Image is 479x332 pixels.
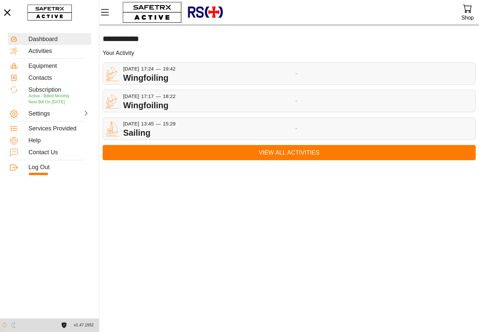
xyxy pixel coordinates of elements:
[74,322,94,329] span: v1.47.1552
[28,36,89,43] div: Dashboard
[99,5,116,19] button: Menu
[10,47,18,55] img: Activities.svg
[10,149,18,157] img: ContactUs.svg
[2,322,7,328] img: ModeLight.svg
[70,320,98,331] button: v1.47.1552
[28,94,70,98] span: Active - Billed Monthly
[28,110,58,118] div: Settings
[28,63,89,70] div: Equipment
[28,149,89,156] div: Contact Us
[60,322,69,328] a: License Agreement
[108,148,470,158] span: View All Activities
[187,2,223,23] img: RescueLogo.png
[10,62,18,70] img: Equipment.svg
[11,322,16,328] img: ModeDark.svg
[28,86,89,94] div: Subscription
[10,86,18,94] img: Subscription.svg
[461,13,474,22] div: Shop
[103,49,134,57] h5: Your Activity
[10,137,18,145] img: Help.svg
[28,164,89,171] div: Log Out
[28,74,89,82] div: Contacts
[28,48,89,55] div: Activities
[28,125,89,132] div: Services Provided
[28,100,65,104] span: Next Bill On [DATE]
[103,145,476,161] a: View All Activities
[28,137,89,144] div: Help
